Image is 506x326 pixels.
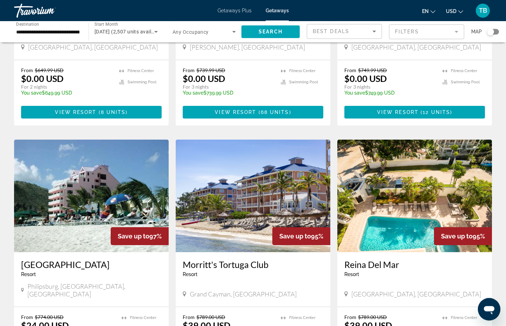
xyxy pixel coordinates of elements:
[21,73,64,84] p: $0.00 USD
[451,69,477,73] span: Fitness Center
[289,80,318,84] span: Swimming Pool
[21,314,33,320] span: From
[434,227,492,245] div: 95%
[337,140,492,252] img: 6936O01X.jpg
[344,259,485,270] a: Reina Del Mar
[35,314,64,320] span: $774.00 USD
[95,22,118,27] span: Start Month
[14,140,169,252] img: ii_sep1.jpg
[183,73,225,84] p: $0.00 USD
[422,6,435,16] button: Change language
[272,227,330,245] div: 95%
[344,90,365,96] span: You save
[190,43,305,51] span: [PERSON_NAME], [GEOGRAPHIC_DATA]
[279,232,311,240] span: Save up to
[21,271,36,277] span: Resort
[14,1,84,20] a: Travorium
[344,67,356,73] span: From
[55,109,96,115] span: View Resort
[259,29,283,34] span: Search
[21,259,162,270] a: [GEOGRAPHIC_DATA]
[21,84,112,90] p: For 2 nights
[344,84,435,90] p: For 3 nights
[183,90,274,96] p: $739.99 USD
[215,109,256,115] span: View Resort
[446,6,463,16] button: Change currency
[423,109,450,115] span: 12 units
[289,315,316,320] span: Fitness Center
[28,43,158,51] span: [GEOGRAPHIC_DATA], [GEOGRAPHIC_DATA]
[111,227,169,245] div: 97%
[256,109,291,115] span: ( )
[101,109,126,115] span: 8 units
[344,271,359,277] span: Resort
[183,84,274,90] p: For 3 nights
[21,67,33,73] span: From
[118,232,149,240] span: Save up to
[377,109,419,115] span: View Resort
[451,80,480,84] span: Swimming Pool
[176,140,330,252] img: 2082E01X.jpg
[479,7,487,14] span: TB
[474,3,492,18] button: User Menu
[190,290,297,298] span: Grand Cayman, [GEOGRAPHIC_DATA]
[183,106,323,119] button: View Resort(68 units)
[95,29,163,34] span: [DATE] (2,507 units available)
[183,271,197,277] span: Resort
[128,80,156,84] span: Swimming Pool
[196,67,225,73] span: $739.99 USD
[451,315,477,320] span: Fitness Center
[21,90,42,96] span: You save
[241,25,300,38] button: Search
[183,314,195,320] span: From
[344,106,485,119] button: View Resort(12 units)
[419,109,452,115] span: ( )
[266,8,289,13] a: Getaways
[351,290,481,298] span: [GEOGRAPHIC_DATA], [GEOGRAPHIC_DATA]
[27,282,162,298] span: Philipsburg, [GEOGRAPHIC_DATA], [GEOGRAPHIC_DATA]
[21,106,162,119] button: View Resort(8 units)
[344,90,435,96] p: $749.99 USD
[261,109,289,115] span: 68 units
[313,28,349,34] span: Best Deals
[183,259,323,270] a: Morritt's Tortuga Club
[16,21,39,26] span: Destination
[478,298,500,320] iframe: Button to launch messaging window
[422,8,429,14] span: en
[218,8,252,13] a: Getaways Plus
[196,314,225,320] span: $789.00 USD
[389,24,464,39] button: Filter
[35,67,64,73] span: $649.99 USD
[128,69,154,73] span: Fitness Center
[344,314,356,320] span: From
[313,27,376,36] mat-select: Sort by
[358,67,387,73] span: $749.99 USD
[183,67,195,73] span: From
[183,90,203,96] span: You save
[351,43,481,51] span: [GEOGRAPHIC_DATA], [GEOGRAPHIC_DATA]
[21,90,112,96] p: $649.99 USD
[358,314,387,320] span: $789.00 USD
[173,29,209,35] span: Any Occupancy
[441,232,473,240] span: Save up to
[471,27,482,37] span: Map
[97,109,128,115] span: ( )
[344,73,387,84] p: $0.00 USD
[289,69,316,73] span: Fitness Center
[130,315,156,320] span: Fitness Center
[446,8,456,14] span: USD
